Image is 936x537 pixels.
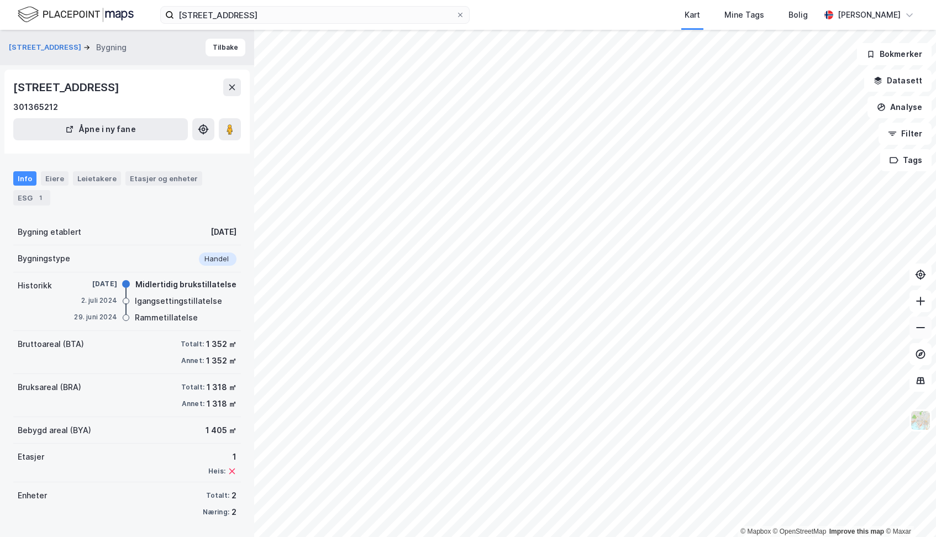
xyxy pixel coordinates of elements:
[18,225,81,239] div: Bygning etablert
[18,489,47,502] div: Enheter
[41,171,69,186] div: Eiere
[18,424,91,437] div: Bebygd areal (BYA)
[910,410,931,431] img: Z
[206,424,236,437] div: 1 405 ㎡
[867,96,932,118] button: Analyse
[206,354,236,367] div: 1 352 ㎡
[181,340,204,349] div: Totalt:
[208,450,236,464] div: 1
[206,491,229,500] div: Totalt:
[211,225,236,239] div: [DATE]
[96,41,127,54] div: Bygning
[203,508,229,517] div: Næring:
[864,70,932,92] button: Datasett
[207,397,236,410] div: 1 318 ㎡
[18,5,134,24] img: logo.f888ab2527a4732fd821a326f86c7f29.svg
[18,450,44,464] div: Etasjer
[881,484,936,537] iframe: Chat Widget
[18,252,70,265] div: Bygningstype
[232,489,236,502] div: 2
[73,279,117,289] div: [DATE]
[13,118,188,140] button: Åpne i ny fane
[740,528,771,535] a: Mapbox
[838,8,901,22] div: [PERSON_NAME]
[881,484,936,537] div: Kontrollprogram for chat
[35,192,46,203] div: 1
[879,123,932,145] button: Filter
[788,8,808,22] div: Bolig
[829,528,884,535] a: Improve this map
[207,381,236,394] div: 1 318 ㎡
[181,356,204,365] div: Annet:
[13,101,58,114] div: 301365212
[232,506,236,519] div: 2
[135,278,236,291] div: Midlertidig brukstillatelse
[13,78,122,96] div: [STREET_ADDRESS]
[13,190,50,206] div: ESG
[18,279,52,292] div: Historikk
[18,338,84,351] div: Bruttoareal (BTA)
[857,43,932,65] button: Bokmerker
[773,528,827,535] a: OpenStreetMap
[73,296,117,306] div: 2. juli 2024
[130,173,198,183] div: Etasjer og enheter
[181,383,204,392] div: Totalt:
[174,7,456,23] input: Søk på adresse, matrikkel, gårdeiere, leietakere eller personer
[182,399,204,408] div: Annet:
[135,294,222,308] div: Igangsettingstillatelse
[18,381,81,394] div: Bruksareal (BRA)
[13,171,36,186] div: Info
[724,8,764,22] div: Mine Tags
[9,42,83,53] button: [STREET_ADDRESS]
[880,149,932,171] button: Tags
[206,338,236,351] div: 1 352 ㎡
[685,8,700,22] div: Kart
[73,171,121,186] div: Leietakere
[206,39,245,56] button: Tilbake
[73,312,117,322] div: 29. juni 2024
[208,467,225,476] div: Heis:
[135,311,198,324] div: Rammetillatelse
